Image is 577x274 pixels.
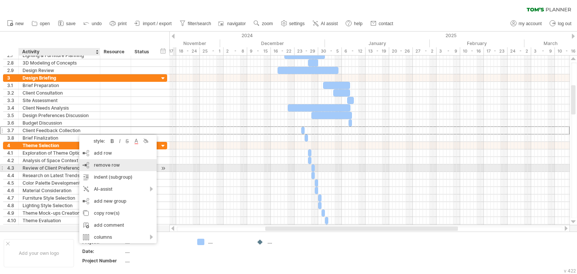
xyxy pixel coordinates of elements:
[82,138,109,144] div: style:
[262,21,273,26] span: zoom
[7,59,18,66] div: 2.8
[79,219,157,231] div: add comment
[7,194,18,202] div: 4.7
[460,47,484,55] div: 10 - 16
[437,47,460,55] div: 3 - 9
[295,47,318,55] div: 23 - 29
[118,21,127,26] span: print
[7,179,18,187] div: 4.5
[311,19,340,29] a: AI assist
[531,47,555,55] div: 3 - 9
[548,19,574,29] a: log out
[7,142,18,149] div: 4
[82,19,104,29] a: undo
[224,47,247,55] div: 2 - 8
[15,21,24,26] span: new
[7,97,18,104] div: 3.3
[366,47,389,55] div: 13 - 19
[7,104,18,111] div: 3.4
[23,119,96,126] div: Budget Discussion
[342,47,366,55] div: 6 - 12
[4,239,74,267] div: Add your own logo
[79,171,157,183] div: indent (subgroup)
[23,89,96,96] div: Client Consultation
[7,149,18,157] div: 4.1
[178,19,213,29] a: filter/search
[23,134,96,142] div: Brief Finalization
[430,39,524,47] div: February 2025
[289,21,305,26] span: settings
[23,194,96,202] div: Furniture Style Selection
[7,187,18,194] div: 4.6
[82,248,124,254] div: Date:
[23,149,96,157] div: Exploration of Theme Options
[23,59,96,66] div: 3D Modeling of Concepts
[23,209,96,217] div: Theme Mock-ups Creation
[94,162,120,168] span: remove row
[23,187,96,194] div: Material Consideration
[484,47,508,55] div: 17 - 23
[119,39,220,47] div: November 2024
[108,19,129,29] a: print
[7,172,18,179] div: 4.4
[227,21,246,26] span: navigator
[321,21,338,26] span: AI assist
[208,239,249,245] div: ....
[7,217,18,224] div: 4.10
[7,82,18,89] div: 3.1
[23,157,96,164] div: Analysis of Space Context
[23,127,96,134] div: Client Feedback Collection
[176,47,200,55] div: 18 - 24
[188,21,211,26] span: filter/search
[79,183,157,195] div: AI-assist
[22,48,96,56] div: Activity
[389,47,413,55] div: 20 - 26
[40,21,50,26] span: open
[79,147,157,159] div: add row
[7,74,18,81] div: 3
[79,195,157,207] div: add new group
[217,19,248,29] a: navigator
[66,21,76,26] span: save
[7,89,18,96] div: 3.2
[271,47,295,55] div: 16 - 22
[79,231,157,243] div: columns
[344,19,365,29] a: help
[564,268,576,274] div: v 422
[508,47,531,55] div: 24 - 2
[79,207,157,219] div: copy row(s)
[23,164,96,172] div: Review of Client Preferences
[23,202,96,209] div: Lighting Style Selection
[23,74,96,81] div: Design Briefing
[7,127,18,134] div: 3.7
[325,39,430,47] div: January 2025
[509,19,544,29] a: my account
[369,19,396,29] a: contact
[252,19,275,29] a: zoom
[220,39,325,47] div: December 2024
[7,134,18,142] div: 3.8
[23,97,96,104] div: Site Assessment
[23,224,96,232] div: Client Presentation
[7,112,18,119] div: 3.5
[143,21,172,26] span: import / export
[134,48,151,56] div: Status
[56,19,78,29] a: save
[30,19,52,29] a: open
[23,112,96,119] div: Design Preferences Discussion
[7,119,18,126] div: 3.6
[558,21,571,26] span: log out
[7,164,18,172] div: 4.3
[133,19,174,29] a: import / export
[23,67,96,74] div: Design Review
[7,224,18,232] div: 4.11
[354,21,363,26] span: help
[200,47,224,55] div: 25 - 1
[23,217,96,224] div: Theme Evaluation
[23,179,96,187] div: Color Palette Development
[160,164,167,172] div: scroll to activity
[23,172,96,179] div: Research on Latest Trends
[92,21,102,26] span: undo
[7,209,18,217] div: 4.9
[7,157,18,164] div: 4.2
